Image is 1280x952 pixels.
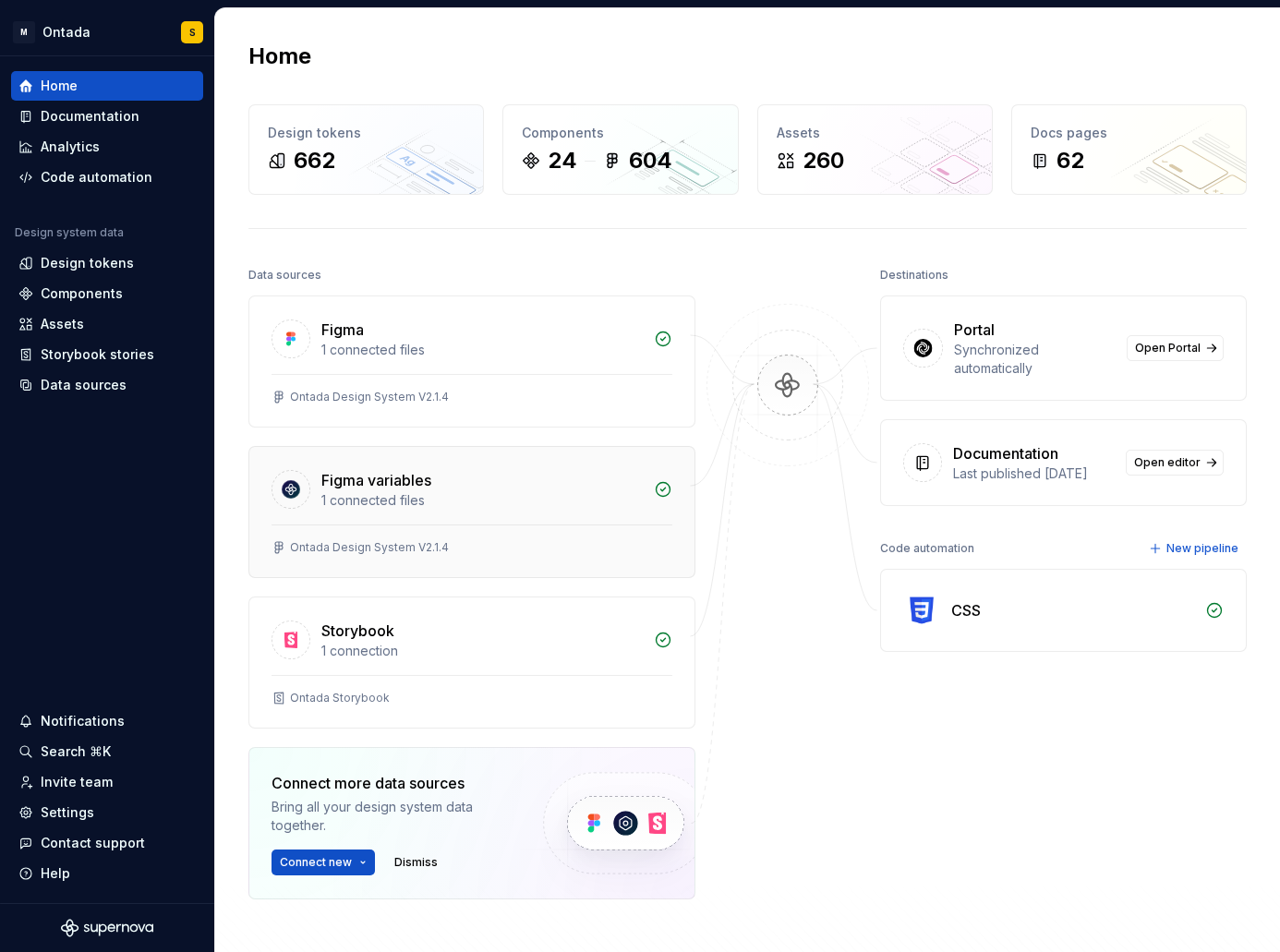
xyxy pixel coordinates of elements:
div: Data sources [41,376,127,394]
div: Invite team [41,773,113,791]
div: Analytics [41,138,100,156]
div: Components [522,124,718,142]
button: Connect new [272,850,375,875]
div: M [13,21,35,43]
a: Assets260 [757,104,993,195]
span: Open editor [1134,455,1201,470]
a: Invite team [11,767,203,797]
div: CSS [951,599,981,621]
div: Docs pages [1031,124,1227,142]
div: 1 connected files [321,491,643,510]
a: Components24604 [502,104,738,195]
div: Settings [41,803,94,822]
a: Open Portal [1127,335,1224,361]
div: Assets [777,124,973,142]
h2: Home [248,42,311,71]
a: Design tokens [11,248,203,278]
a: Open editor [1126,450,1224,476]
div: Home [41,77,78,95]
div: Destinations [880,262,948,288]
div: Ontada Storybook [290,691,390,705]
a: Docs pages62 [1011,104,1247,195]
div: 1 connected files [321,341,643,359]
a: Components [11,279,203,308]
button: New pipeline [1143,536,1247,561]
a: Data sources [11,370,203,400]
div: Contact support [41,834,145,852]
div: 604 [629,146,672,175]
button: Notifications [11,706,203,736]
div: Storybook stories [41,345,154,364]
div: Assets [41,315,84,333]
div: Components [41,284,123,303]
div: Help [41,864,70,883]
a: Settings [11,798,203,827]
div: S [189,25,196,40]
div: Bring all your design system data together. [272,798,512,835]
button: Search ⌘K [11,737,203,766]
a: Documentation [11,102,203,131]
div: Last published [DATE] [953,464,1115,483]
div: Design system data [15,225,124,240]
div: 62 [1057,146,1084,175]
div: Portal [954,319,995,341]
div: Ontada Design System V2.1.4 [290,390,449,404]
div: Code automation [880,536,974,561]
div: Notifications [41,712,125,730]
div: Ontada [42,23,91,42]
div: Figma variables [321,469,431,491]
a: Analytics [11,132,203,162]
div: Storybook [321,620,394,642]
div: Design tokens [41,254,134,272]
span: New pipeline [1166,541,1238,556]
a: Code automation [11,163,203,192]
div: Synchronized automatically [954,341,1116,378]
div: Connect more data sources [272,772,512,794]
div: Data sources [248,262,321,288]
a: Figma variables1 connected filesOntada Design System V2.1.4 [248,446,695,578]
a: Assets [11,309,203,339]
button: Dismiss [386,850,446,875]
a: Storybook stories [11,340,203,369]
button: Contact support [11,828,203,858]
button: MOntadaS [4,12,211,52]
div: Design tokens [268,124,465,142]
div: 662 [294,146,335,175]
div: 260 [803,146,844,175]
button: Help [11,859,203,888]
div: Code automation [41,168,152,187]
span: Open Portal [1135,341,1201,355]
div: 1 connection [321,642,643,660]
a: Figma1 connected filesOntada Design System V2.1.4 [248,295,695,428]
svg: Supernova Logo [61,919,153,937]
div: Ontada Design System V2.1.4 [290,540,449,555]
div: Search ⌘K [41,742,111,761]
div: 24 [548,146,577,175]
div: Figma [321,319,364,341]
div: Documentation [41,107,139,126]
span: Dismiss [394,855,438,870]
a: Storybook1 connectionOntada Storybook [248,597,695,729]
div: Documentation [953,442,1058,464]
span: Connect new [280,855,352,870]
a: Home [11,71,203,101]
a: Design tokens662 [248,104,484,195]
